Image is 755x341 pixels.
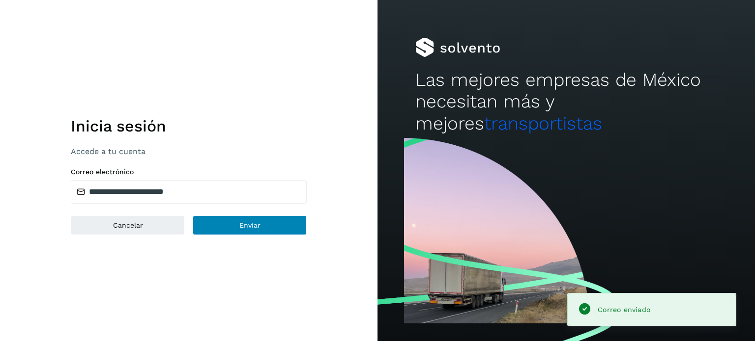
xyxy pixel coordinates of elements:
span: Enviar [239,222,261,229]
p: Accede a tu cuenta [71,147,307,156]
button: Cancelar [71,215,185,235]
button: Enviar [193,215,307,235]
span: Cancelar [113,222,143,229]
span: Correo enviado [598,306,650,314]
span: transportistas [484,113,602,134]
h1: Inicia sesión [71,117,307,135]
label: Correo electrónico [71,168,307,176]
h2: Las mejores empresas de México necesitan más y mejores [415,69,717,134]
